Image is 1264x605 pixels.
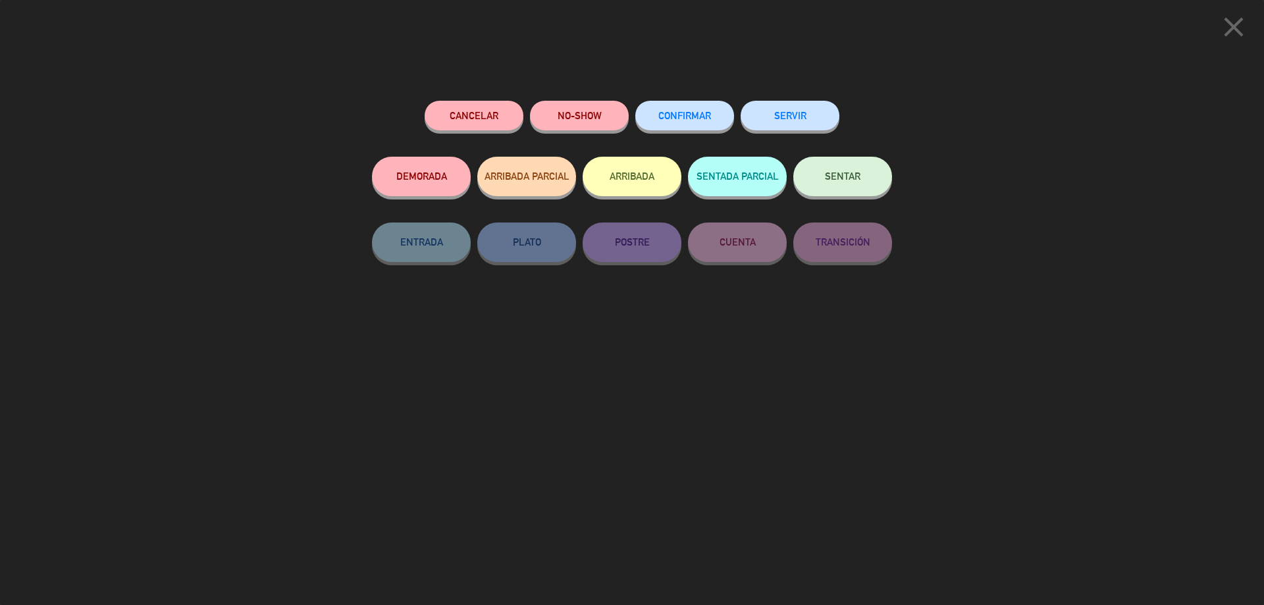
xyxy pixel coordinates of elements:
[372,157,471,196] button: DEMORADA
[477,157,576,196] button: ARRIBADA PARCIAL
[658,110,711,121] span: CONFIRMAR
[1217,11,1250,43] i: close
[793,223,892,262] button: TRANSICIÓN
[425,101,523,130] button: Cancelar
[635,101,734,130] button: CONFIRMAR
[793,157,892,196] button: SENTAR
[741,101,839,130] button: SERVIR
[477,223,576,262] button: PLATO
[485,171,569,182] span: ARRIBADA PARCIAL
[688,223,787,262] button: CUENTA
[372,223,471,262] button: ENTRADA
[583,157,681,196] button: ARRIBADA
[530,101,629,130] button: NO-SHOW
[1213,10,1254,49] button: close
[688,157,787,196] button: SENTADA PARCIAL
[825,171,860,182] span: SENTAR
[583,223,681,262] button: POSTRE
